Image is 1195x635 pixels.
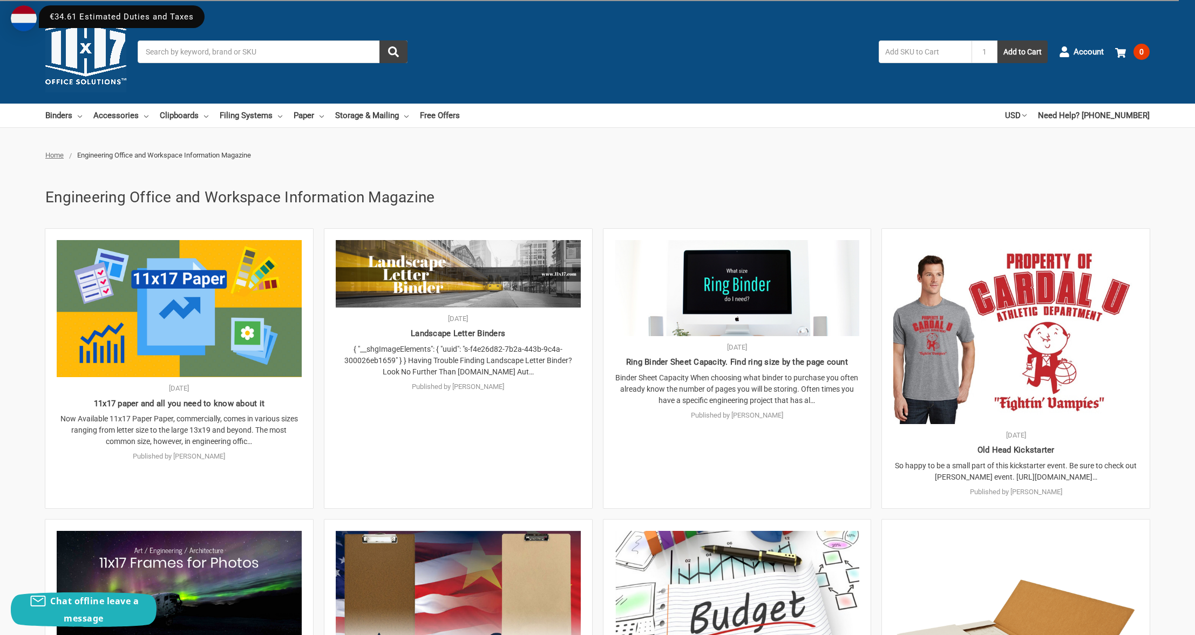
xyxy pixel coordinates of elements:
a: USD [1005,104,1027,127]
p: Published by [PERSON_NAME] [336,381,581,392]
img: Landscape Letter Binders [336,240,581,307]
a: Storage & Mailing [335,104,409,127]
div: €34.61 Estimated Duties and Taxes [39,5,205,28]
button: Add to Cart [997,40,1048,63]
p: [DATE] [615,342,860,353]
p: [DATE] [57,383,302,394]
a: Landscape Letter Binders [411,329,505,338]
img: 11x17.com [45,11,126,92]
a: Account [1059,38,1104,66]
span: Chat offline leave a message [50,595,139,624]
h1: Engineering Office and Workspace Information Magazine [45,186,1150,209]
a: Filing Systems [220,104,282,127]
p: Published by [PERSON_NAME] [893,487,1138,497]
a: Old Head Kickstarter [977,445,1055,455]
p: Now Available 11x17 Paper Paper, commercially, comes in various sizes ranging from letter size to... [57,413,302,447]
span: Account [1074,46,1104,58]
a: 11x17 paper and all you need to know about it [94,399,264,408]
p: Published by [PERSON_NAME] [615,410,860,421]
a: Home [45,151,64,159]
img: duty and tax information for Netherlands [11,5,37,31]
a: 0 [1115,38,1150,66]
a: Need Help? [PHONE_NUMBER] [1038,104,1150,127]
a: Ring Binder Sheet Capacity. Find ring size by the page count [626,357,848,367]
p: So happy to be a small part of this kickstarter event. Be sure to check out [PERSON_NAME] event. ... [893,460,1138,483]
a: Free Offers [420,104,460,127]
img: 11x17 paper and all you need to know about it [57,240,302,377]
p: [DATE] [336,313,581,324]
p: Published by [PERSON_NAME] [57,451,302,462]
a: Binders [45,104,82,127]
a: Paper [294,104,324,127]
p: { "__shgImageElements": { "uuid": "s-f4e26d82-7b2a-443b-9c4a-300026eb1659" } } Having Trouble Fin... [336,344,581,378]
img: Old Head Kickstarter [893,240,1138,424]
a: Clipboards [160,104,208,127]
img: Ring Binder Sheet Capacity. Find ring size by the page count [615,240,860,336]
a: Accessories [93,104,148,127]
p: Binder Sheet Capacity When choosing what binder to purchase you often already know the number of ... [615,372,860,406]
span: Engineering Office and Workspace Information Magazine [77,151,251,159]
button: Chat offline leave a message [11,592,157,627]
p: [DATE] [893,430,1138,441]
input: Search by keyword, brand or SKU [138,40,408,63]
input: Add SKU to Cart [879,40,972,63]
span: 0 [1133,44,1150,60]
